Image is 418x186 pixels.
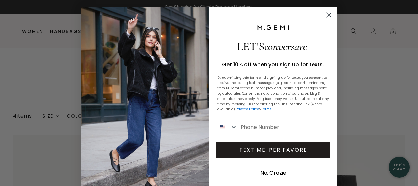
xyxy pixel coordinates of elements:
img: M.Gemi [257,25,290,31]
button: Close dialog [323,9,335,21]
a: Terms [261,107,272,112]
span: conversare [264,40,307,53]
span: LET'S [237,40,307,53]
a: Privacy Policy [236,107,259,112]
button: Search Countries [216,119,237,135]
span: Get 10% off when you sign up for texts. [222,61,324,68]
p: By submitting this form and signing up for texts, you consent to receive marketing text messages ... [217,75,329,112]
button: No, Grazie [257,165,290,181]
img: United States [220,124,225,130]
input: Phone Number [237,119,330,135]
button: TEXT ME, PER FAVORE [216,142,330,158]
